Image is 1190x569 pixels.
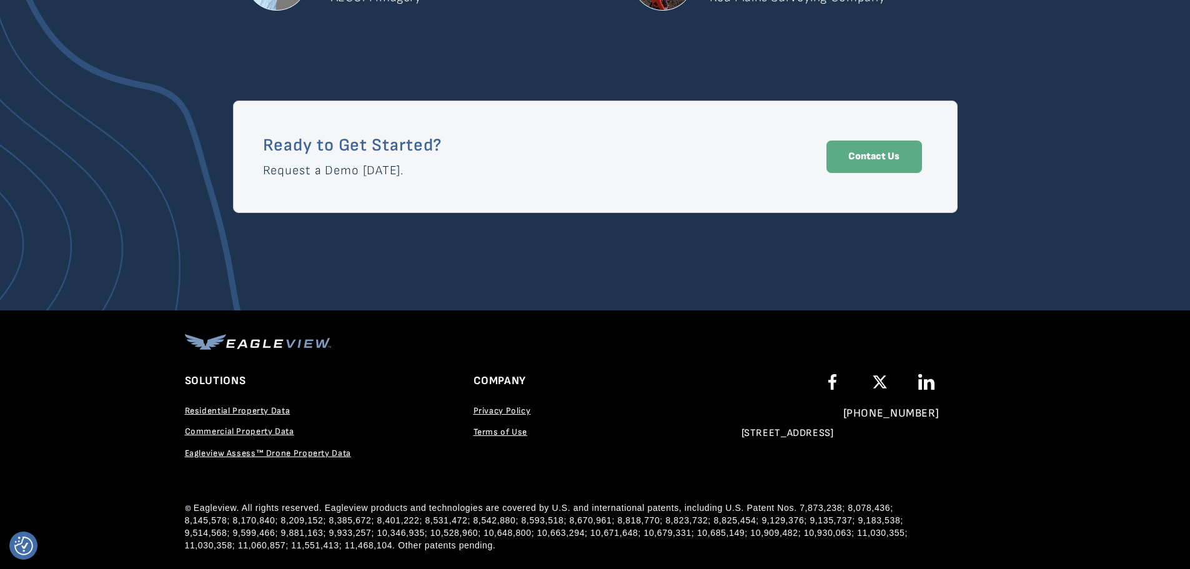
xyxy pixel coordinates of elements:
a: Contact Us [826,141,922,173]
span: Request a Demo [DATE]. [263,163,404,178]
a: Terms of Use [474,427,528,437]
img: EagleView Facebook [828,374,836,390]
span: [PHONE_NUMBER] [843,407,940,420]
img: EagleView LinkedIn [918,374,935,390]
a: Privacy Policy [474,405,531,415]
strong: Contact Us [848,151,900,162]
span: Commercial Property Data [185,426,294,437]
a: Residential Property Data [185,405,290,415]
span: Eagleview Assess™ Drone Property Data [185,448,351,458]
span: [STREET_ADDRESS] [741,427,834,439]
button: Consent Preferences [14,537,33,555]
a: Commercial Property Data [185,426,294,436]
img: EagleView X Twitter [870,374,890,390]
span: SOLUTIONS [185,374,246,387]
a: Eagleview Assess™ Drone Property Data [185,448,351,458]
img: Revisit consent button [14,537,33,555]
b: © [185,503,192,513]
span: Eagleview. All rights reserved. Eagleview products and technologies are covered by U.S. and inter... [185,503,908,550]
span: Ready to Get Started? [263,135,442,156]
span: COMPANY [474,374,526,387]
